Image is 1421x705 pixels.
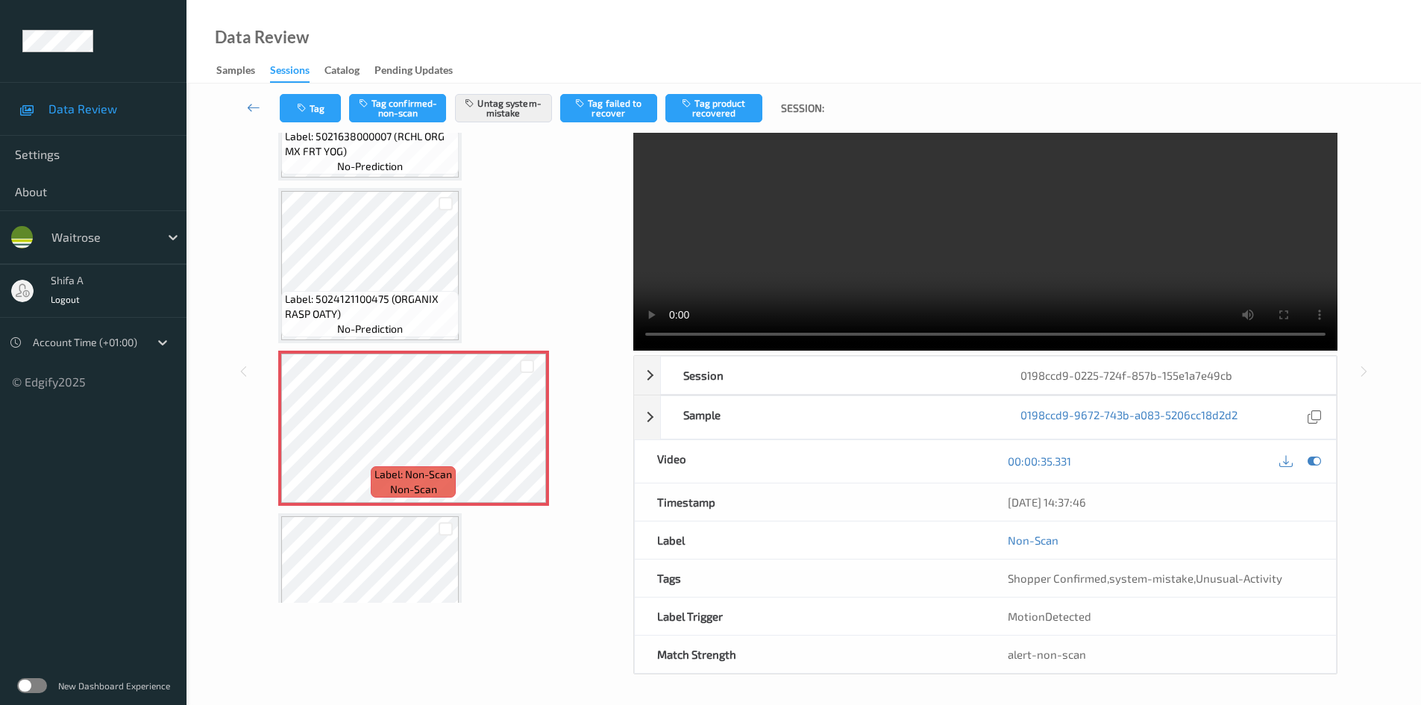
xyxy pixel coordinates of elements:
div: Data Review [215,30,309,45]
div: Tags [635,560,985,597]
span: system-mistake [1109,571,1193,585]
a: 00:00:35.331 [1008,454,1071,469]
div: Label [635,521,985,559]
div: Session [661,357,998,394]
a: Samples [216,60,270,81]
div: Samples [216,63,255,81]
a: Non-Scan [1008,533,1058,548]
span: Unusual-Activity [1196,571,1282,585]
div: Match Strength [635,636,985,673]
span: Session: [781,101,824,116]
span: no-prediction [337,322,403,336]
div: Sample0198ccd9-9672-743b-a083-5206cc18d2d2 [634,395,1337,439]
button: Untag system-mistake [455,94,552,122]
div: Session0198ccd9-0225-724f-857b-155e1a7e49cb [634,356,1337,395]
div: [DATE] 14:37:46 [1008,495,1314,510]
span: non-scan [390,482,437,497]
button: Tag confirmed-non-scan [349,94,446,122]
span: Label: 5024121100475 (ORGANIX RASP OATY) [285,292,455,322]
span: Label: Non-Scan [374,467,452,482]
div: Sample [661,396,998,439]
button: Tag failed to recover [560,94,657,122]
div: Catalog [324,63,360,81]
div: 0198ccd9-0225-724f-857b-155e1a7e49cb [998,357,1335,394]
a: Sessions [270,60,324,83]
div: Sessions [270,63,310,83]
a: Catalog [324,60,374,81]
a: Pending Updates [374,60,468,81]
button: Tag product recovered [665,94,762,122]
a: 0198ccd9-9672-743b-a083-5206cc18d2d2 [1020,407,1238,427]
span: Shopper Confirmed [1008,571,1107,585]
span: , , [1008,571,1282,585]
button: Tag [280,94,341,122]
div: alert-non-scan [1008,647,1314,662]
span: Label: 5021638000007 (RCHL ORG MX FRT YOG) [285,129,455,159]
div: Timestamp [635,483,985,521]
div: Video [635,440,985,483]
span: no-prediction [337,159,403,174]
div: Pending Updates [374,63,453,81]
div: Label Trigger [635,598,985,635]
div: MotionDetected [985,598,1336,635]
